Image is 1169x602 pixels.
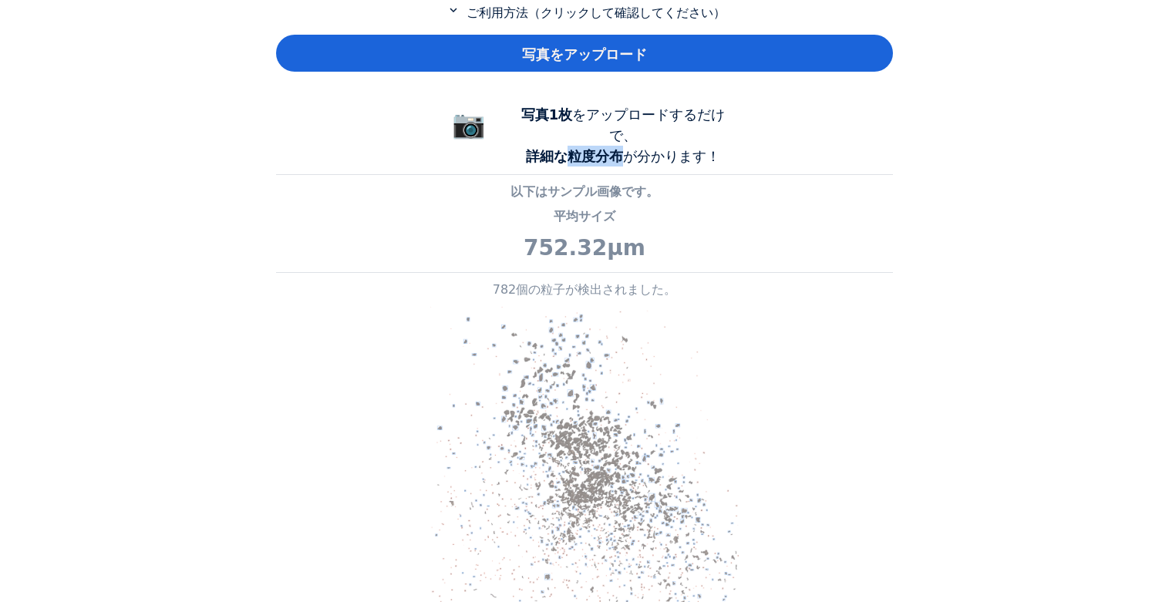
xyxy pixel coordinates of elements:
font: をアップロードするだけで、 [572,106,725,143]
font: 写真をアップロード [522,46,647,62]
font: 📷 [452,109,486,140]
font: 写真1枚 [521,106,573,123]
mat-icon: expand_more [444,3,463,17]
font: 752.32μm [524,235,645,261]
font: が分かります！ [623,148,720,164]
font: 詳細な粒度分布 [526,148,623,164]
font: 以下はサンプル画像です。 [510,184,659,199]
font: 平均サイズ [554,209,615,224]
font: ご利用方法（クリックして確認してください） [467,5,726,20]
font: 782個の粒子が検出されました。 [493,282,677,297]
